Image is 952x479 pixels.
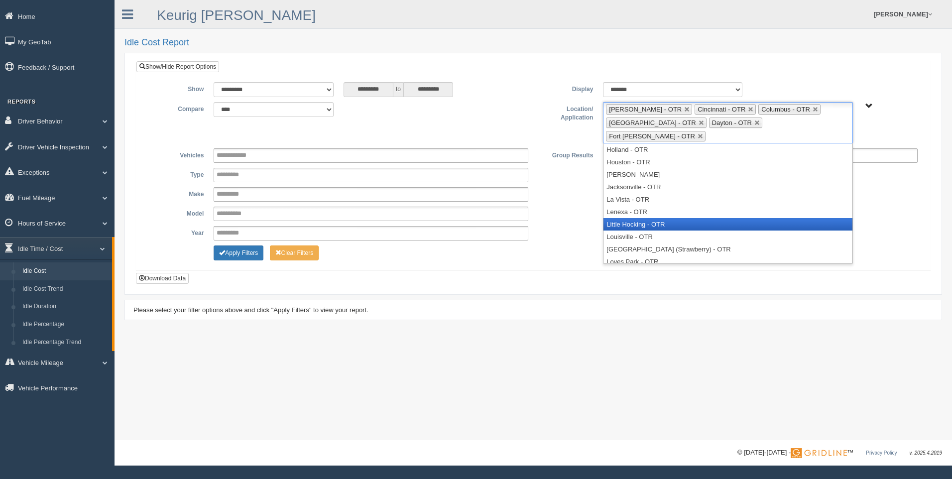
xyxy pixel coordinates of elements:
[124,38,942,48] h2: Idle Cost Report
[698,106,745,113] span: Cincinnati - OTR
[144,168,209,180] label: Type
[18,280,112,298] a: Idle Cost Trend
[533,148,598,160] label: Group Results
[603,243,852,255] li: [GEOGRAPHIC_DATA] (Strawberry) - OTR
[603,193,852,206] li: La Vista - OTR
[609,106,682,113] span: [PERSON_NAME] - OTR
[214,245,263,260] button: Change Filter Options
[144,207,209,219] label: Model
[910,450,942,456] span: v. 2025.4.2019
[761,106,810,113] span: Columbus - OTR
[18,316,112,334] a: Idle Percentage
[609,119,696,126] span: [GEOGRAPHIC_DATA] - OTR
[393,82,403,97] span: to
[157,7,316,23] a: Keurig [PERSON_NAME]
[603,181,852,193] li: Jacksonville - OTR
[603,231,852,243] li: Louisville - OTR
[603,206,852,218] li: Lenexa - OTR
[533,82,598,94] label: Display
[603,143,852,156] li: Holland - OTR
[133,306,368,314] span: Please select your filter options above and click "Apply Filters" to view your report.
[136,273,189,284] button: Download Data
[609,132,695,140] span: Fort [PERSON_NAME] - OTR
[18,262,112,280] a: Idle Cost
[144,102,209,114] label: Compare
[603,168,852,181] li: [PERSON_NAME]
[18,298,112,316] a: Idle Duration
[791,448,847,458] img: Gridline
[136,61,219,72] a: Show/Hide Report Options
[270,245,319,260] button: Change Filter Options
[866,450,897,456] a: Privacy Policy
[737,448,942,458] div: © [DATE]-[DATE] - ™
[603,218,852,231] li: Little Hocking - OTR
[144,226,209,238] label: Year
[533,102,598,122] label: Location/ Application
[18,334,112,352] a: Idle Percentage Trend
[144,148,209,160] label: Vehicles
[144,82,209,94] label: Show
[603,156,852,168] li: Houston - OTR
[144,187,209,199] label: Make
[712,119,752,126] span: Dayton - OTR
[603,255,852,268] li: Loves Park - OTR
